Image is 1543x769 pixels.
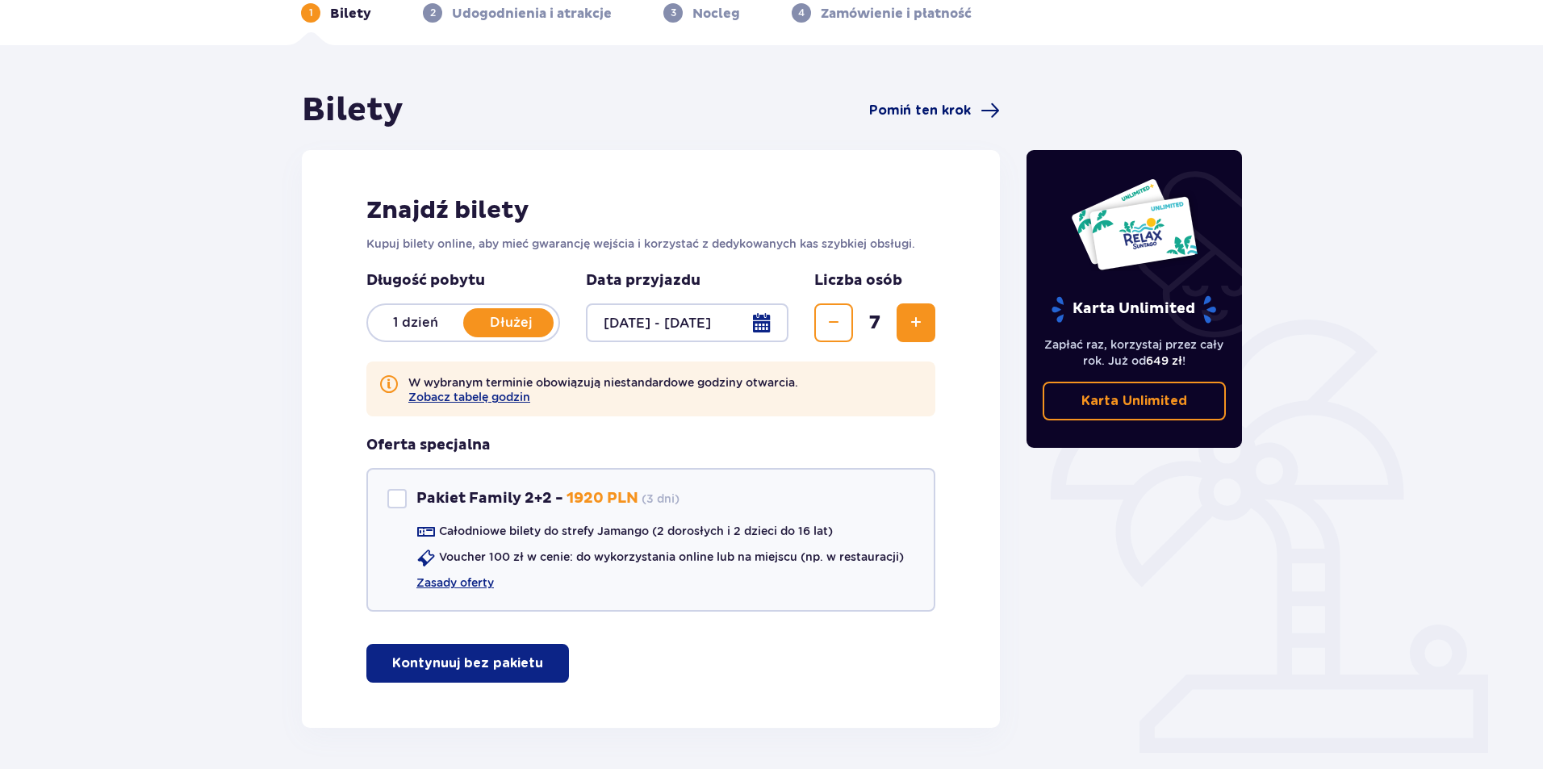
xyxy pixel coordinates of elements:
[869,101,1000,120] a: Pomiń ten krok
[366,644,569,683] button: Kontynuuj bez pakietu
[366,436,491,455] h3: Oferta specjalna
[671,6,676,20] p: 3
[663,3,740,23] div: 3Nocleg
[1043,382,1227,420] a: Karta Unlimited
[423,3,612,23] div: 2Udogodnienia i atrakcje
[408,374,798,403] p: W wybranym terminie obowiązują niestandardowe godziny otwarcia.
[567,489,638,508] p: 1920 PLN
[897,303,935,342] button: Zwiększ
[814,303,853,342] button: Zmniejsz
[366,271,560,290] p: Długość pobytu
[309,6,313,20] p: 1
[392,654,543,672] p: Kontynuuj bez pakietu
[1070,178,1198,271] img: Dwie karty całoroczne do Suntago z napisem 'UNLIMITED RELAX', na białym tle z tropikalnymi liśćmi...
[366,195,935,226] h2: Znajdź bilety
[302,90,404,131] h1: Bilety
[416,575,494,591] a: Zasady oferty
[798,6,805,20] p: 4
[692,5,740,23] p: Nocleg
[869,102,971,119] span: Pomiń ten krok
[463,314,558,332] p: Dłużej
[439,523,833,539] p: Całodniowe bilety do strefy Jamango (2 dorosłych i 2 dzieci do 16 lat)
[814,271,902,290] p: Liczba osób
[366,236,935,252] p: Kupuj bilety online, aby mieć gwarancję wejścia i korzystać z dedykowanych kas szybkiej obsługi.
[452,5,612,23] p: Udogodnienia i atrakcje
[416,489,563,508] p: Pakiet Family 2+2 -
[1146,354,1182,367] span: 649 zł
[792,3,972,23] div: 4Zamówienie i płatność
[1050,295,1218,324] p: Karta Unlimited
[642,491,680,507] p: ( 3 dni )
[368,314,463,332] p: 1 dzień
[430,6,436,20] p: 2
[301,3,371,23] div: 1Bilety
[330,5,371,23] p: Bilety
[1081,392,1187,410] p: Karta Unlimited
[439,549,904,565] p: Voucher 100 zł w cenie: do wykorzystania online lub na miejscu (np. w restauracji)
[586,271,700,290] p: Data przyjazdu
[1043,336,1227,369] p: Zapłać raz, korzystaj przez cały rok. Już od !
[408,391,530,403] button: Zobacz tabelę godzin
[856,311,893,335] span: 7
[821,5,972,23] p: Zamówienie i płatność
